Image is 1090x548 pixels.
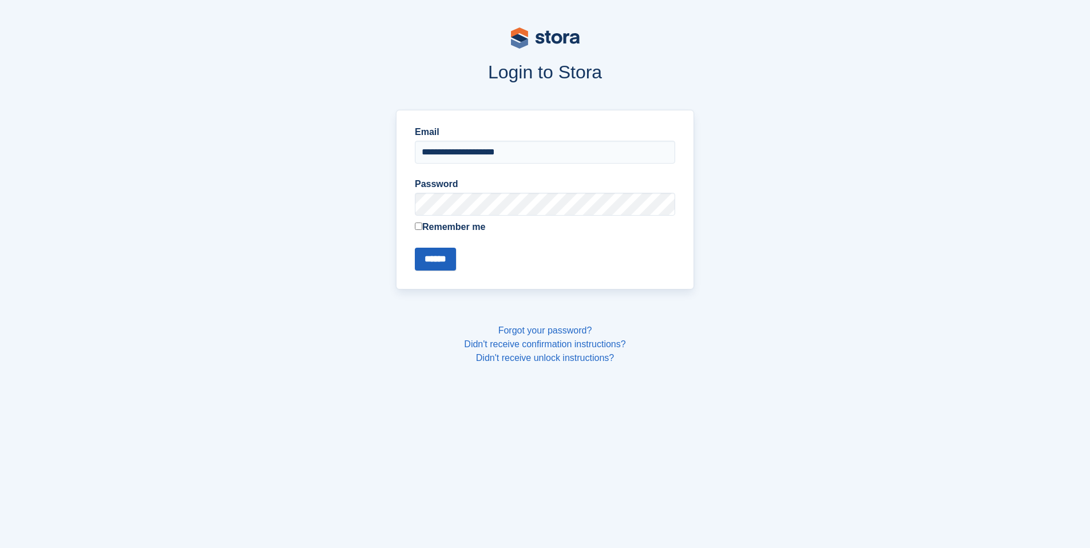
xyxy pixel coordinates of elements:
[476,353,614,363] a: Didn't receive unlock instructions?
[178,62,913,82] h1: Login to Stora
[464,339,625,349] a: Didn't receive confirmation instructions?
[511,27,580,49] img: stora-logo-53a41332b3708ae10de48c4981b4e9114cc0af31d8433b30ea865607fb682f29.svg
[415,220,675,234] label: Remember me
[415,223,422,230] input: Remember me
[415,125,675,139] label: Email
[415,177,675,191] label: Password
[498,325,592,335] a: Forgot your password?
